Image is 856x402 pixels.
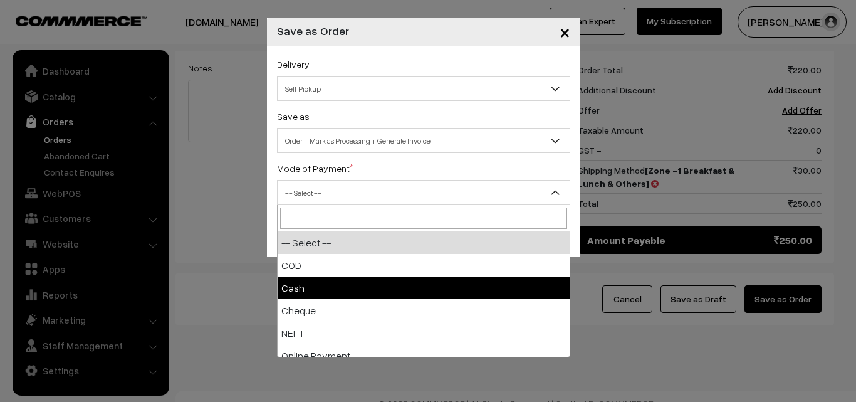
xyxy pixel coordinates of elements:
[277,23,349,40] h4: Save as Order
[278,299,570,322] li: Cheque
[277,180,570,205] span: -- Select --
[278,344,570,367] li: Online Payment
[277,76,570,101] span: Self Pickup
[550,13,580,51] button: Close
[278,322,570,344] li: NEFT
[560,20,570,43] span: ×
[278,254,570,277] li: COD
[278,78,570,100] span: Self Pickup
[278,130,570,152] span: Order + Mark as Processing + Generate Invoice
[278,231,570,254] li: -- Select --
[278,277,570,299] li: Cash
[277,58,310,71] label: Delivery
[277,162,353,175] label: Mode of Payment
[277,110,310,123] label: Save as
[278,182,570,204] span: -- Select --
[277,128,570,153] span: Order + Mark as Processing + Generate Invoice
